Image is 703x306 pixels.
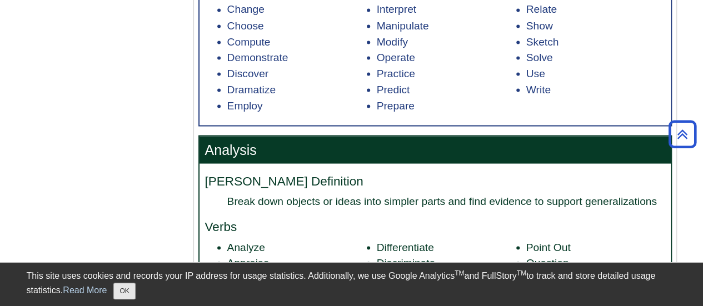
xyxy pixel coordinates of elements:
[377,66,516,82] li: Practice
[377,49,516,66] li: Operate
[526,34,665,50] li: Sketch
[377,18,516,34] li: Manipulate
[526,49,665,66] li: Solve
[200,136,671,163] h3: Analysis
[526,2,665,18] li: Relate
[526,255,665,271] li: Question
[227,255,366,271] li: Appraise
[377,255,516,271] li: Discriminate
[377,34,516,50] li: Modify
[455,269,464,277] sup: TM
[377,2,516,18] li: Interpret
[27,269,677,299] div: This site uses cookies and records your IP address for usage statistics. Additionally, we use Goo...
[227,193,665,208] dd: Break down objects or ideas into simpler parts and find evidence to support generalizations
[205,174,665,188] h4: [PERSON_NAME] Definition
[205,220,665,234] h4: Verbs
[227,239,366,255] li: Analyze
[526,18,665,34] li: Show
[227,18,366,34] li: Choose
[377,239,516,255] li: Differentiate
[113,283,135,299] button: Close
[227,98,366,114] li: Employ
[526,82,665,98] li: Write
[227,82,366,98] li: Dramatize
[227,2,366,18] li: Change
[377,98,516,114] li: Prepare
[526,239,665,255] li: Point Out
[63,285,107,295] a: Read More
[377,82,516,98] li: Predict
[227,34,366,50] li: Compute
[526,66,665,82] li: Use
[665,127,700,142] a: Back to Top
[227,49,366,66] li: Demonstrate
[227,66,366,82] li: Discover
[517,269,526,277] sup: TM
